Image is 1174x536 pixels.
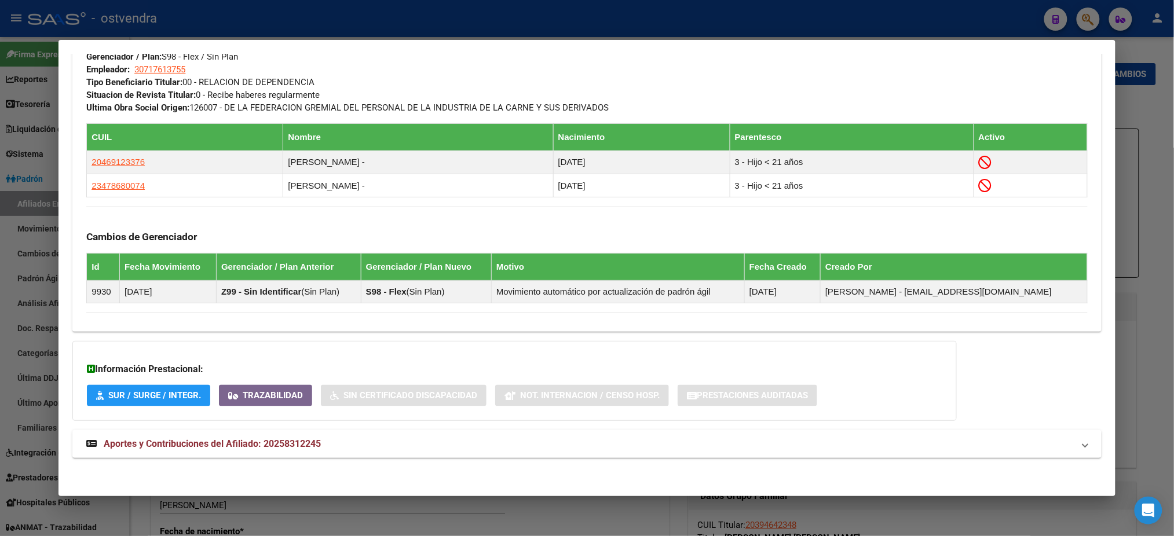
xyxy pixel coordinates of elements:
span: 126007 - DE LA FEDERACION GREMIAL DEL PERSONAL DE LA INDUSTRIA DE LA CARNE Y SUS DERIVADOS [86,102,609,113]
th: Creado Por [821,254,1087,281]
span: Aportes y Contribuciones del Afiliado: 20258312245 [104,438,321,449]
span: SUR / SURGE / INTEGR. [108,391,201,401]
span: 20469123376 [92,157,145,167]
th: CUIL [87,123,283,150]
div: Open Intercom Messenger [1135,497,1162,524]
th: Gerenciador / Plan Anterior [217,254,361,281]
strong: Ultima Obra Social Origen: [86,102,189,113]
th: Parentesco [730,123,974,150]
td: ( ) [217,281,361,303]
td: [PERSON_NAME] - [283,174,553,197]
span: S98 - Flex / Sin Plan [86,52,238,62]
td: [DATE] [120,281,217,303]
span: 23478680074 [92,181,145,190]
span: Not. Internacion / Censo Hosp. [520,391,660,401]
td: ( ) [361,281,491,303]
th: Id [87,254,120,281]
span: Prestaciones Auditadas [697,391,808,401]
th: Motivo [492,254,745,281]
strong: S98 - Flex [366,287,407,296]
button: Not. Internacion / Censo Hosp. [495,385,669,406]
button: Sin Certificado Discapacidad [321,385,487,406]
button: Trazabilidad [219,385,312,406]
button: Prestaciones Auditadas [678,385,817,406]
strong: Situacion de Revista Titular: [86,90,196,100]
td: [DATE] [553,174,730,197]
span: Sin Plan [304,287,337,296]
span: 0 - Recibe haberes regularmente [86,90,320,100]
strong: Z99 - Sin Identificar [221,287,301,296]
button: SUR / SURGE / INTEGR. [87,385,210,406]
th: Gerenciador / Plan Nuevo [361,254,491,281]
th: Nacimiento [553,123,730,150]
span: 30717613755 [134,64,185,75]
th: Activo [974,123,1087,150]
span: Sin Plan [409,287,442,296]
td: 9930 [87,281,120,303]
h3: Información Prestacional: [87,362,942,376]
td: 3 - Hijo < 21 años [730,150,974,174]
td: [PERSON_NAME] - [283,150,553,174]
h3: Cambios de Gerenciador [86,230,1087,243]
strong: Tipo Beneficiario Titular: [86,77,182,87]
span: Sin Certificado Discapacidad [343,391,477,401]
span: Trazabilidad [243,391,303,401]
strong: Empleador: [86,64,130,75]
span: 00 - RELACION DE DEPENDENCIA [86,77,314,87]
td: Movimiento automático por actualización de padrón ágil [492,281,745,303]
th: Fecha Movimiento [120,254,217,281]
th: Nombre [283,123,553,150]
td: [DATE] [745,281,821,303]
strong: Gerenciador / Plan: [86,52,162,62]
mat-expansion-panel-header: Aportes y Contribuciones del Afiliado: 20258312245 [72,430,1101,458]
td: [DATE] [553,150,730,174]
th: Fecha Creado [745,254,821,281]
td: 3 - Hijo < 21 años [730,174,974,197]
td: [PERSON_NAME] - [EMAIL_ADDRESS][DOMAIN_NAME] [821,281,1087,303]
